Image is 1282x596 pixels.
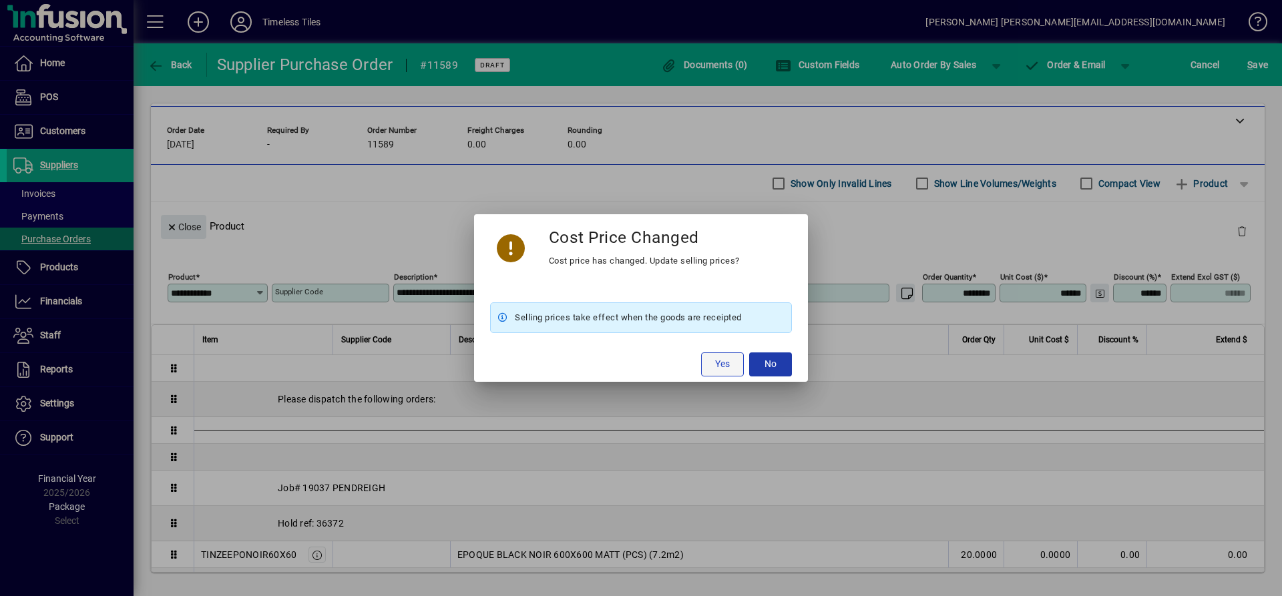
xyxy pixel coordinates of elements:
[549,253,740,269] div: Cost price has changed. Update selling prices?
[515,310,742,326] span: Selling prices take effect when the goods are receipted
[715,357,730,371] span: Yes
[765,357,777,371] span: No
[549,228,699,247] h3: Cost Price Changed
[701,352,744,376] button: Yes
[749,352,792,376] button: No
